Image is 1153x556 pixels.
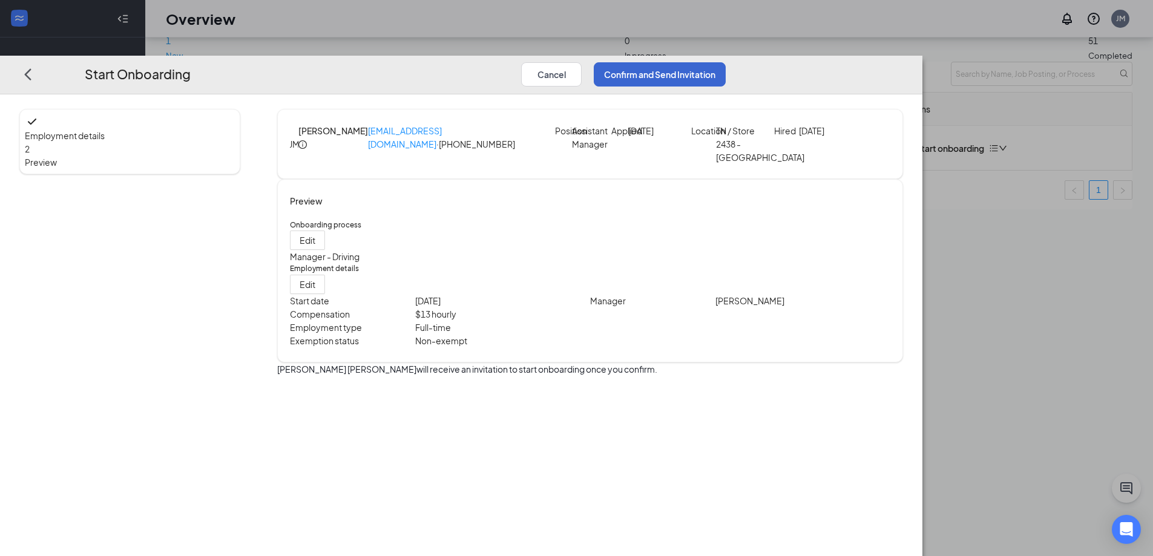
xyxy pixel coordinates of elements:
span: Employment details [25,129,235,142]
p: Manager [590,293,715,307]
p: Non-exempt [415,333,590,347]
p: $ 13 hourly [415,307,590,320]
span: Edit [300,277,315,290]
span: Edit [300,234,315,247]
h5: Employment details [290,263,890,274]
p: TN / Store 2438 - [GEOGRAPHIC_DATA] [716,124,766,164]
div: JM [289,137,300,151]
button: Cancel [521,62,582,86]
button: Edit [290,274,325,293]
p: [DATE] [799,124,849,137]
button: Edit [290,231,325,250]
span: 2 [25,143,30,154]
p: Applied [611,124,628,137]
span: Preview [25,155,235,169]
p: Compensation [290,307,415,320]
button: Confirm and Send Invitation [594,62,726,86]
svg: Checkmark [25,114,39,129]
p: Assistant Manager [572,124,606,151]
p: Full-time [415,320,590,333]
h5: Onboarding process [290,220,890,231]
p: Exemption status [290,333,415,347]
div: Open Intercom Messenger [1112,515,1141,544]
p: [PERSON_NAME] [715,293,890,307]
h4: Preview [290,194,890,208]
p: [DATE] [415,293,590,307]
p: Location [691,124,716,137]
a: [EMAIL_ADDRESS][DOMAIN_NAME] [368,125,442,149]
p: Start date [290,293,415,307]
p: Position [555,124,572,137]
p: · [PHONE_NUMBER] [368,124,554,152]
p: Hired [774,124,799,137]
p: [DATE] [628,124,662,137]
span: Manager - Driving [290,251,360,262]
h4: [PERSON_NAME] [298,124,368,137]
p: [PERSON_NAME] [PERSON_NAME] will receive an invitation to start onboarding once you confirm. [277,362,903,375]
span: info-circle [298,140,307,149]
h3: Start Onboarding [85,64,191,84]
p: Employment type [290,320,415,333]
